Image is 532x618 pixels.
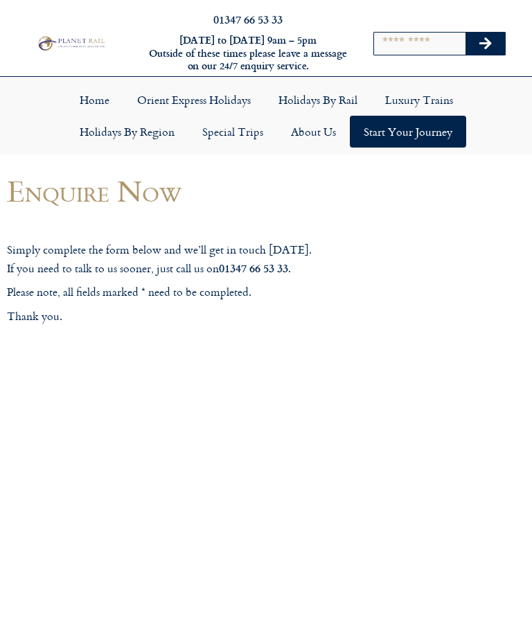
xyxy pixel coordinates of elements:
a: Start your Journey [350,116,466,148]
p: Simply complete the form below and we’ll get in touch [DATE]. If you need to talk to us sooner, j... [7,241,312,277]
strong: 01347 66 53 33 [219,260,288,276]
nav: Menu [7,84,525,148]
a: Holidays by Region [66,116,188,148]
h1: Enquire Now [7,175,312,207]
a: Home [66,84,123,116]
button: Search [465,33,506,55]
p: Please note, all fields marked * need to be completed. [7,283,312,301]
img: Planet Rail Train Holidays Logo [35,35,107,52]
a: Luxury Trains [371,84,467,116]
a: 01347 66 53 33 [213,11,283,27]
a: Orient Express Holidays [123,84,265,116]
a: Special Trips [188,116,277,148]
a: About Us [277,116,350,148]
p: Thank you. [7,308,312,326]
a: Holidays by Rail [265,84,371,116]
h6: [DATE] to [DATE] 9am – 5pm Outside of these times please leave a message on our 24/7 enquiry serv... [145,34,351,73]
